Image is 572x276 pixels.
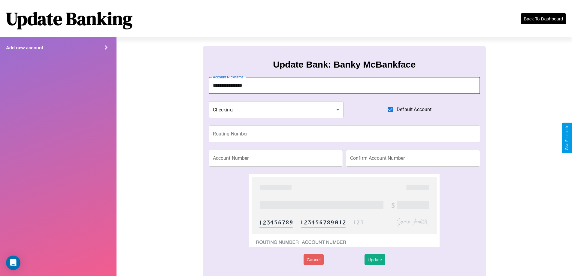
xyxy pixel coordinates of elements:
button: Back To Dashboard [521,13,566,24]
span: Default Account [397,106,431,113]
img: check [249,174,439,247]
div: Checking [209,101,344,118]
button: Update [365,254,385,265]
div: Open Intercom Messenger [6,256,20,270]
div: Give Feedback [565,126,569,150]
h1: Update Banking [6,6,132,31]
button: Cancel [304,254,324,265]
h4: Add new account [6,45,43,50]
h3: Update Bank: Banky McBankface [273,59,416,70]
label: Account Nickname [213,74,244,80]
